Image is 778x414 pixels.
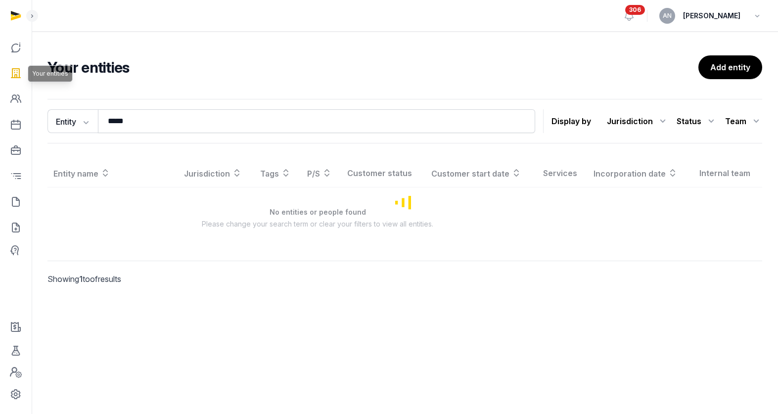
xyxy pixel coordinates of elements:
a: Add entity [698,55,762,79]
span: [PERSON_NAME] [683,10,740,22]
span: Your entities [32,70,68,78]
p: Showing to of results [47,261,214,297]
span: AN [663,13,672,19]
div: Status [677,113,717,129]
button: AN [659,8,675,24]
span: 306 [625,5,645,15]
span: 1 [79,274,83,284]
p: Display by [551,113,591,129]
div: Loading [47,159,762,245]
button: Entity [47,109,98,133]
h2: Your entities [47,58,698,76]
div: Jurisdiction [607,113,669,129]
div: Team [725,113,762,129]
